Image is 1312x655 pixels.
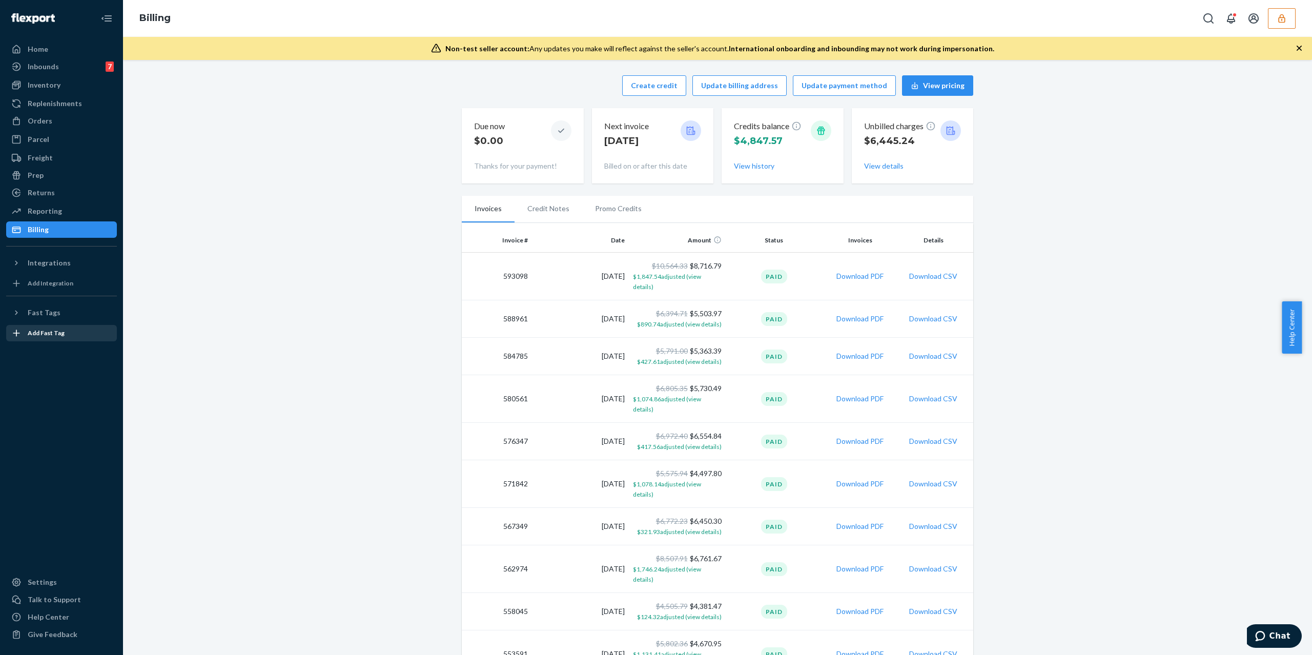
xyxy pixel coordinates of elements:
button: Download PDF [836,606,884,617]
button: Give Feedback [6,626,117,643]
p: $0.00 [474,134,505,148]
a: Billing [6,221,117,238]
div: Add Integration [28,279,73,288]
div: Reporting [28,206,62,216]
th: Status [726,228,823,253]
div: Paid [761,392,787,406]
td: [DATE] [532,253,629,300]
th: Invoices [823,228,898,253]
div: Orders [28,116,52,126]
div: Paid [761,350,787,363]
span: $1,074.86 adjusted (view details) [633,395,701,413]
td: [DATE] [532,593,629,630]
button: Download PDF [836,314,884,324]
a: Reporting [6,203,117,219]
span: $1,078.14 adjusted (view details) [633,480,701,498]
button: $321.93adjusted (view details) [637,526,722,537]
div: Replenishments [28,98,82,109]
td: 562974 [462,545,532,593]
td: $4,497.80 [629,460,726,508]
button: Download CSV [909,351,957,361]
td: [DATE] [532,375,629,423]
p: Next invoice [604,120,649,132]
span: $321.93 adjusted (view details) [637,528,722,536]
div: Prep [28,170,44,180]
button: Download PDF [836,351,884,361]
button: Download CSV [909,436,957,446]
button: Download CSV [909,271,957,281]
a: Add Integration [6,275,117,292]
a: Home [6,41,117,57]
p: [DATE] [604,134,649,148]
a: Returns [6,185,117,201]
td: 584785 [462,338,532,375]
td: [DATE] [532,545,629,593]
a: Parcel [6,131,117,148]
td: $5,730.49 [629,375,726,423]
p: Unbilled charges [864,120,936,132]
button: $890.74adjusted (view details) [637,319,722,329]
button: Help Center [1282,301,1302,354]
a: Inventory [6,77,117,93]
div: Help Center [28,612,69,622]
span: Non-test seller account: [445,44,529,53]
div: Paid [761,477,787,491]
td: $5,503.97 [629,300,726,338]
button: View details [864,161,904,171]
button: Download PDF [836,479,884,489]
div: Inbounds [28,62,59,72]
button: View history [734,161,774,171]
div: Home [28,44,48,54]
button: Fast Tags [6,304,117,321]
span: $890.74 adjusted (view details) [637,320,722,328]
span: $1,847.54 adjusted (view details) [633,273,701,291]
td: [DATE] [532,423,629,460]
button: $1,078.14adjusted (view details) [633,479,722,499]
ol: breadcrumbs [131,4,179,33]
td: $6,450.30 [629,508,726,545]
button: Download CSV [909,521,957,531]
button: Update payment method [793,75,896,96]
p: Due now [474,120,505,132]
div: Paid [761,270,787,283]
td: $6,554.84 [629,423,726,460]
div: Settings [28,577,57,587]
th: Details [898,228,973,253]
td: 588961 [462,300,532,338]
span: $1,746.24 adjusted (view details) [633,565,701,583]
span: $4,847.57 [734,135,783,147]
div: Add Fast Tag [28,329,65,337]
button: View pricing [902,75,973,96]
button: Download CSV [909,394,957,404]
div: 7 [106,62,114,72]
a: Add Fast Tag [6,325,117,341]
li: Invoices [462,196,515,222]
img: Flexport logo [11,13,55,24]
div: Any updates you make will reflect against the seller's account. [445,44,994,54]
td: $4,381.47 [629,593,726,630]
div: Returns [28,188,55,198]
button: Update billing address [692,75,787,96]
a: Freight [6,150,117,166]
a: Help Center [6,609,117,625]
li: Promo Credits [582,196,654,221]
button: Open notifications [1221,8,1241,29]
td: 576347 [462,423,532,460]
span: $5,802.36 [656,639,688,648]
button: Open Search Box [1198,8,1219,29]
span: $6,972.40 [656,432,688,440]
td: 567349 [462,508,532,545]
p: Billed on or after this date [604,161,702,171]
td: 593098 [462,253,532,300]
td: [DATE] [532,508,629,545]
td: $6,761.67 [629,545,726,593]
td: $5,363.39 [629,338,726,375]
p: $6,445.24 [864,134,936,148]
td: $8,716.79 [629,253,726,300]
button: $1,847.54adjusted (view details) [633,271,722,292]
span: $5,575.94 [656,469,688,478]
button: Download PDF [836,564,884,574]
td: [DATE] [532,300,629,338]
th: Amount [629,228,726,253]
div: Parcel [28,134,49,145]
